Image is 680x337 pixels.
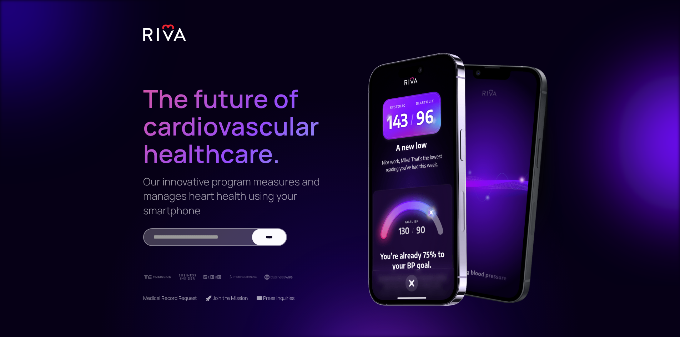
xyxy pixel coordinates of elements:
[143,228,287,246] form: Email Form
[143,295,197,301] a: Medical Record Request
[256,295,295,301] a: 📧 Press inquiries
[143,56,323,167] h1: The future of cardiovascular healthcare.
[206,295,247,301] a: 🚀 Join the Mission
[143,174,323,218] h3: Our innovative program measures and manages heart health using your smartphone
